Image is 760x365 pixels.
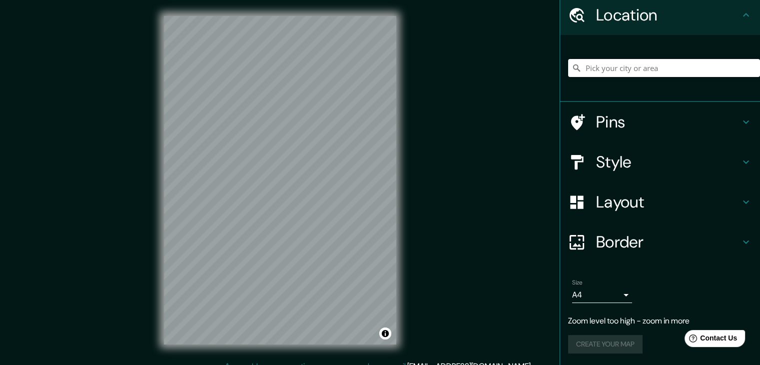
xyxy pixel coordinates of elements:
label: Size [572,278,583,287]
h4: Layout [596,192,740,212]
input: Pick your city or area [568,59,760,77]
h4: Style [596,152,740,172]
p: Zoom level too high - zoom in more [568,315,752,327]
div: A4 [572,287,632,303]
div: Layout [560,182,760,222]
div: Style [560,142,760,182]
h4: Border [596,232,740,252]
h4: Location [596,5,740,25]
div: Pins [560,102,760,142]
div: Border [560,222,760,262]
canvas: Map [164,16,396,344]
iframe: Help widget launcher [671,326,749,354]
h4: Pins [596,112,740,132]
button: Toggle attribution [379,327,391,339]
